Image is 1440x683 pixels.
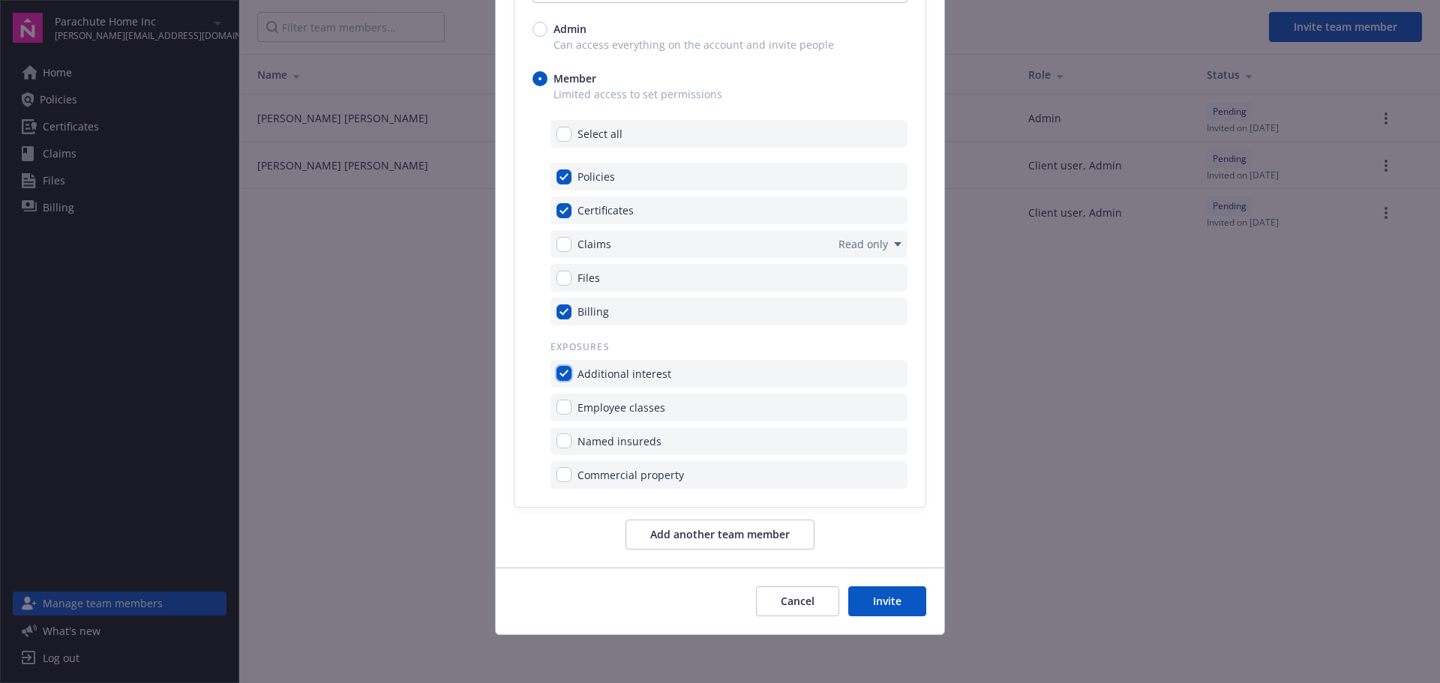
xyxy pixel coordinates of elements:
[625,520,814,550] button: Add another team member
[577,270,600,286] span: Files
[577,467,684,483] span: Commercial property
[553,21,586,37] span: Admin
[577,169,615,184] span: Policies
[532,22,547,37] input: Admin
[532,71,547,86] input: Member
[577,400,665,415] span: Employee classes
[577,236,611,252] span: Claims
[532,86,907,102] span: Limited access to set permissions
[577,202,634,218] span: Certificates
[532,37,907,52] span: Can access everything on the account and invite people
[550,331,907,353] span: Exposures
[577,304,609,319] span: Billing
[577,433,661,449] span: Named insureds
[756,586,839,616] button: Cancel
[577,366,671,382] span: Additional interest
[838,236,888,252] span: Read only
[577,126,622,142] span: Select all
[553,70,596,86] span: Member
[848,586,926,616] button: Invite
